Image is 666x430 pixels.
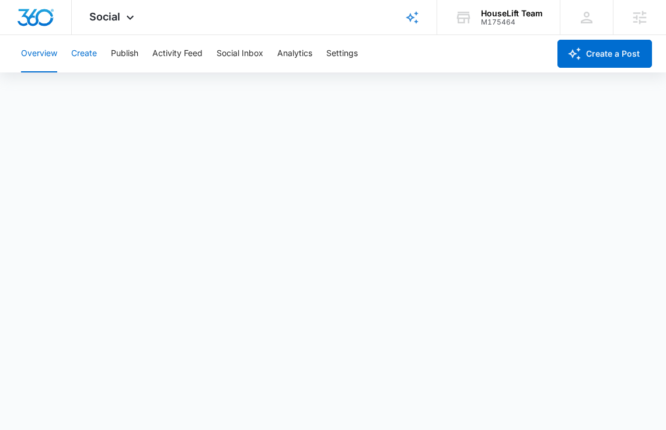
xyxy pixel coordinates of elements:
span: Social [89,11,120,23]
button: Analytics [277,35,312,72]
button: Create a Post [557,40,652,68]
div: account name [481,9,543,18]
div: account id [481,18,543,26]
button: Overview [21,35,57,72]
button: Social Inbox [217,35,263,72]
button: Create [71,35,97,72]
button: Settings [326,35,358,72]
button: Publish [111,35,138,72]
button: Activity Feed [152,35,203,72]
